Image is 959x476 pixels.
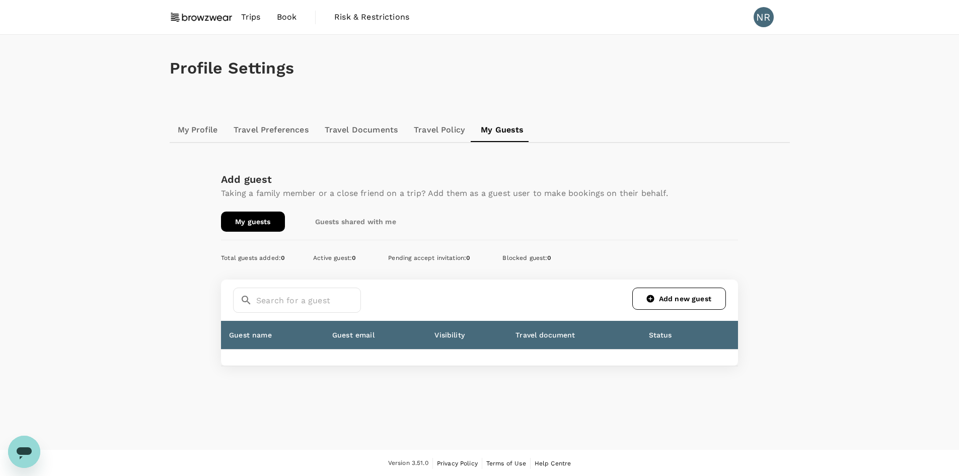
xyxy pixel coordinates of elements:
th: Guest name [221,321,324,350]
span: 0 [547,254,551,261]
th: Guest email [324,321,426,350]
div: NR [754,7,774,27]
span: Help Centre [535,460,571,467]
th: Visibility [426,321,507,350]
span: 0 [466,254,470,261]
span: 0 [281,254,285,261]
span: Trips [241,11,261,23]
a: My Guests [473,118,532,142]
a: Guests shared with me [301,212,410,232]
a: Terms of Use [486,458,526,469]
input: Search for a guest [256,288,361,313]
a: My Profile [170,118,226,142]
span: Total guests added : [221,254,285,261]
iframe: Button to launch messaging window [8,436,40,468]
span: Risk & Restrictions [334,11,409,23]
a: Travel Policy [406,118,473,142]
span: Version 3.51.0 [388,458,428,468]
span: Book [277,11,297,23]
p: Taking a family member or a close friend on a trip? Add them as a guest user to make bookings on ... [221,187,668,199]
span: Pending accept invitation : [388,254,470,261]
a: Privacy Policy [437,458,478,469]
th: Status [641,321,710,350]
a: My guests [221,212,284,232]
span: Privacy Policy [437,460,478,467]
img: Browzwear Solutions Pte Ltd [170,6,233,28]
span: Blocked guest : [502,254,551,261]
div: Add guest [221,171,668,187]
a: Add new guest [632,288,726,310]
th: Travel document [507,321,640,350]
span: 0 [352,254,356,261]
a: Travel Preferences [226,118,317,142]
span: Terms of Use [486,460,526,467]
a: Help Centre [535,458,571,469]
span: Active guest : [313,254,356,261]
h1: Profile Settings [170,59,790,78]
a: Travel Documents [317,118,406,142]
